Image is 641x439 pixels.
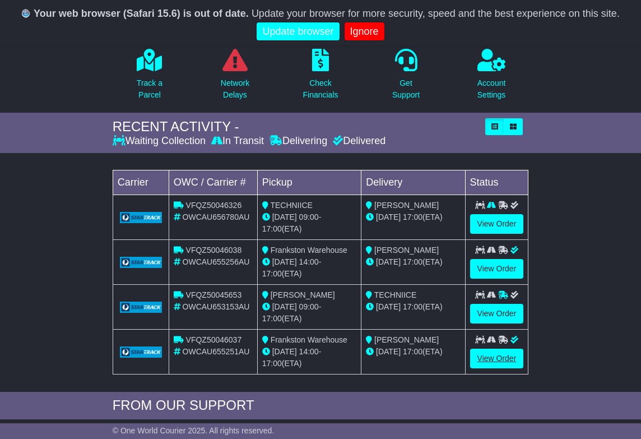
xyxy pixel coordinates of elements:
span: TECHNIICE [270,201,312,210]
p: Get Support [392,77,420,101]
span: [DATE] [272,257,297,266]
span: VFQZ50046038 [186,246,242,255]
p: Network Delays [221,77,249,101]
a: View Order [470,304,524,324]
a: AccountSettings [477,48,507,107]
div: RECENT ACTIVITY - [113,119,480,135]
span: 14:00 [299,347,319,356]
span: [PERSON_NAME] [374,201,439,210]
a: NetworkDelays [220,48,250,107]
span: 17:00 [403,347,422,356]
p: Account Settings [477,77,506,101]
img: GetCarrierServiceLogo [120,346,162,358]
a: CheckFinancials [302,48,338,107]
td: Delivery [361,170,465,195]
span: Update your browser for more security, speed and the best experience on this site. [252,8,620,19]
span: [DATE] [272,347,297,356]
span: 17:00 [262,224,282,233]
td: OWC / Carrier # [169,170,257,195]
td: Carrier [113,170,169,195]
span: 17:00 [262,359,282,368]
span: OWCAU655256AU [183,257,250,266]
span: [PERSON_NAME] [271,290,335,299]
div: In Transit [208,135,267,147]
a: View Order [470,349,524,368]
span: 17:00 [262,269,282,278]
div: - (ETA) [262,211,356,235]
span: [DATE] [272,212,297,221]
div: Delivered [330,135,385,147]
span: [DATE] [376,347,401,356]
a: Track aParcel [136,48,163,107]
span: 09:00 [299,302,319,311]
img: GetCarrierServiceLogo [120,302,162,313]
div: Waiting Collection [113,135,208,147]
div: (ETA) [366,211,460,223]
a: View Order [470,214,524,234]
span: VFQZ50046037 [186,335,242,344]
span: OWCAU653153AU [183,302,250,311]
span: 17:00 [262,314,282,323]
a: GetSupport [392,48,420,107]
p: Check Financials [303,77,338,101]
span: VFQZ50046326 [186,201,242,210]
span: [DATE] [376,212,401,221]
span: © One World Courier 2025. All rights reserved. [113,426,275,435]
div: - (ETA) [262,301,356,325]
div: (ETA) [366,301,460,313]
span: VFQZ50045653 [186,290,242,299]
div: Delivering [267,135,330,147]
b: Your web browser (Safari 15.6) is out of date. [34,8,249,19]
span: 17:00 [403,257,422,266]
div: - (ETA) [262,256,356,280]
img: GetCarrierServiceLogo [120,212,162,223]
a: Ignore [345,22,384,41]
span: 17:00 [403,212,422,221]
span: [DATE] [376,302,401,311]
span: Frankston Warehouse [271,246,347,255]
span: [PERSON_NAME] [374,335,439,344]
span: 09:00 [299,212,319,221]
div: (ETA) [366,346,460,358]
span: 17:00 [403,302,422,311]
span: 14:00 [299,257,319,266]
span: [DATE] [376,257,401,266]
div: (ETA) [366,256,460,268]
span: TECHNIICE [374,290,416,299]
div: FROM OUR SUPPORT [113,398,529,414]
div: - (ETA) [262,346,356,369]
img: GetCarrierServiceLogo [120,257,162,268]
span: OWCAU656780AU [183,212,250,221]
span: [PERSON_NAME] [374,246,439,255]
span: OWCAU655251AU [183,347,250,356]
td: Status [465,170,528,195]
span: [DATE] [272,302,297,311]
span: Frankston Warehouse [271,335,347,344]
td: Pickup [257,170,361,195]
p: Track a Parcel [137,77,162,101]
a: View Order [470,259,524,279]
a: Update browser [257,22,339,41]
